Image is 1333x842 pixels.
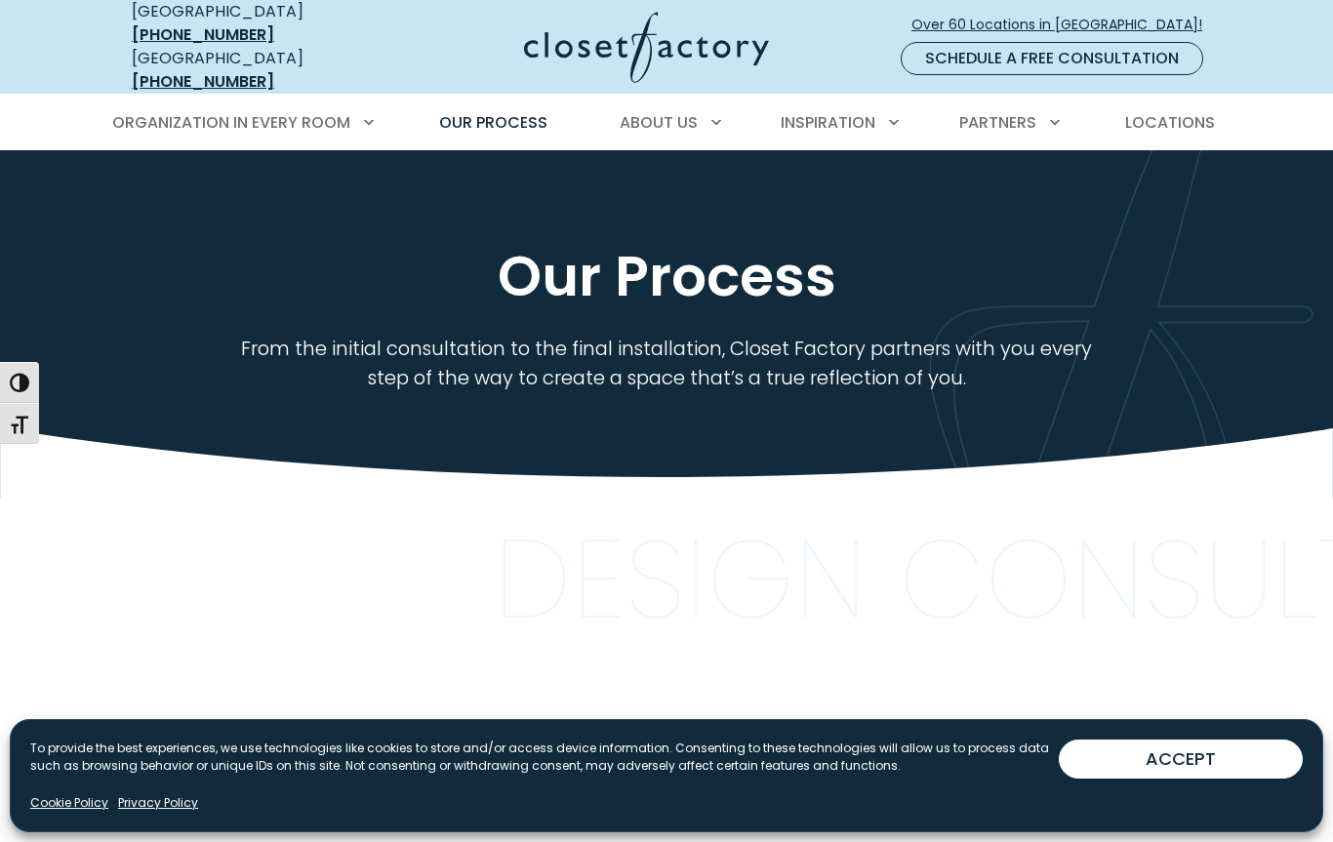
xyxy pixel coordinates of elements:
a: Over 60 Locations in [GEOGRAPHIC_DATA]! [910,8,1219,42]
a: Schedule a Free Consultation [901,42,1203,75]
a: Privacy Policy [118,794,198,812]
a: [PHONE_NUMBER] [132,70,274,93]
p: To provide the best experiences, we use technologies like cookies to store and/or access device i... [30,740,1059,775]
span: Our Process [439,111,547,134]
div: [GEOGRAPHIC_DATA] [132,47,371,94]
a: Cookie Policy [30,794,108,812]
span: About Us [620,111,698,134]
span: Inspiration [781,111,875,134]
span: Locations [1125,111,1215,134]
p: From the initial consultation to the final installation, Closet Factory partners with you every s... [220,335,1113,392]
span: Over 60 Locations in [GEOGRAPHIC_DATA]! [911,15,1218,35]
button: ACCEPT [1059,740,1303,779]
span: Organization in Every Room [112,111,350,134]
a: [PHONE_NUMBER] [132,23,274,46]
span: Partners [959,111,1036,134]
nav: Primary Menu [99,96,1234,150]
img: Closet Factory Logo [524,12,769,83]
h1: Our Process [128,241,1205,311]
